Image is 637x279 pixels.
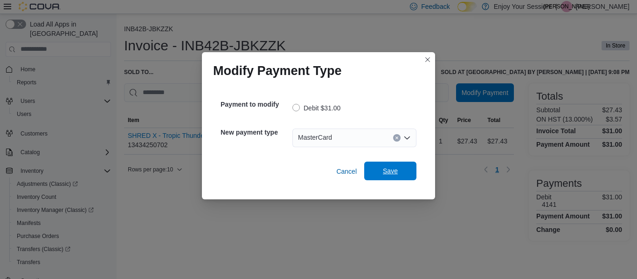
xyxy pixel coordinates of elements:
[213,63,342,78] h1: Modify Payment Type
[298,132,332,143] span: MasterCard
[364,162,416,180] button: Save
[221,123,291,142] h5: New payment type
[336,132,337,143] input: Accessible screen reader label
[336,167,357,176] span: Cancel
[403,134,411,142] button: Open list of options
[422,54,433,65] button: Closes this modal window
[292,102,340,114] label: Debit $31.00
[221,95,291,114] h5: Payment to modify
[332,162,360,181] button: Cancel
[383,166,398,176] span: Save
[393,134,401,142] button: Clear input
